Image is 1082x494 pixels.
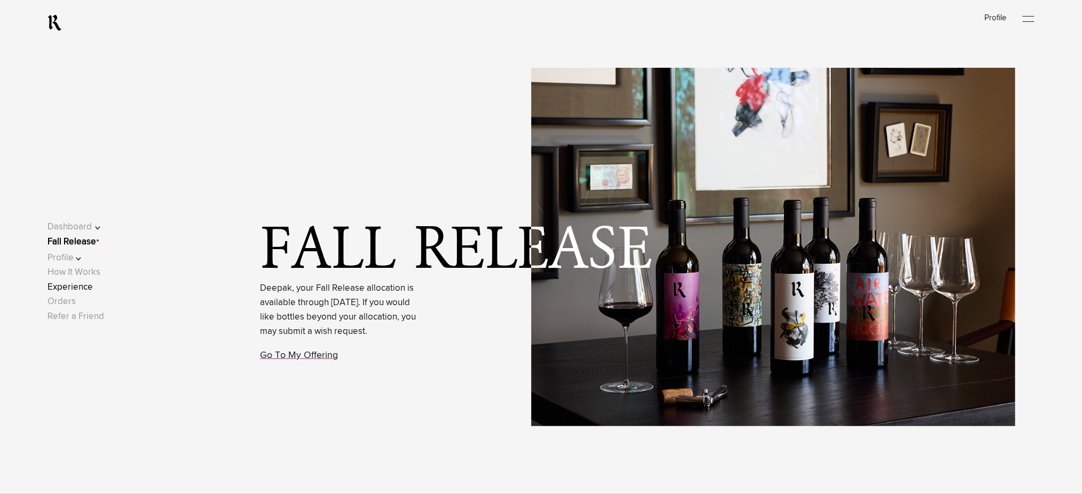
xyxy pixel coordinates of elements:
[260,281,421,339] p: Deepak, your Fall Release allocation is available through [DATE]. If you would like bottles beyon...
[48,237,96,246] a: Fall Release
[985,14,1007,22] a: Profile
[48,268,100,277] a: How It Works
[48,283,93,292] a: Experience
[48,14,62,31] a: RealmCellars
[48,220,115,234] button: Dashboard
[260,224,656,280] span: Fall Release
[48,297,76,306] a: Orders
[260,350,338,360] a: Go To My Offering
[48,312,104,321] a: Refer a Friend
[48,251,115,265] button: Profile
